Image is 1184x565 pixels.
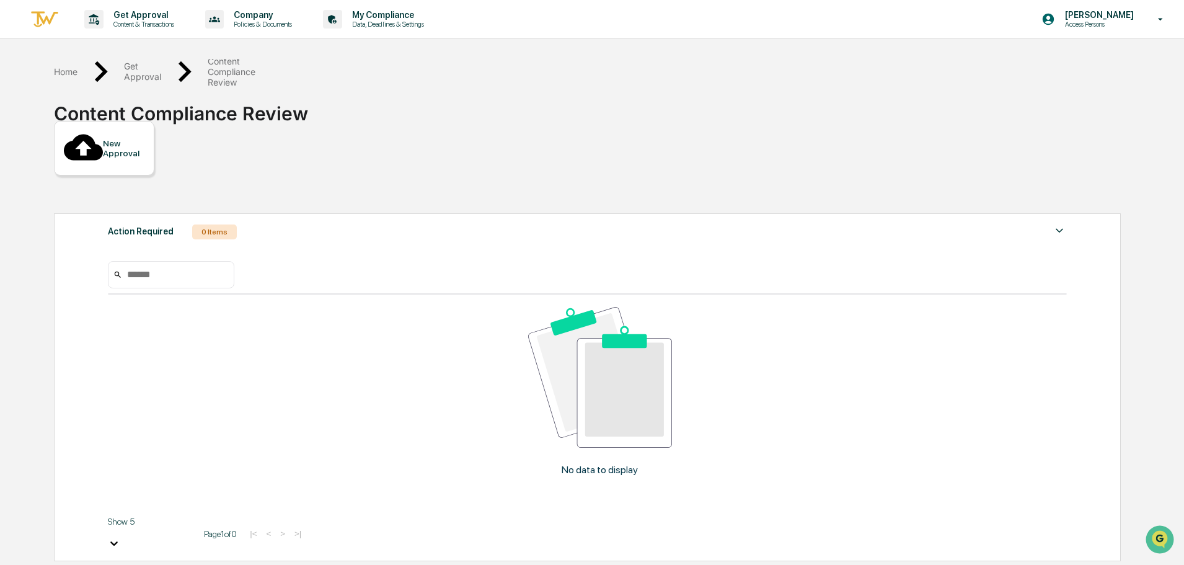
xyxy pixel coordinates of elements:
p: Get Approval [104,10,180,20]
span: Attestations [102,156,154,169]
button: > [276,528,289,539]
div: Start new chat [42,95,203,107]
div: We're available if you need us! [42,107,157,117]
p: My Compliance [342,10,430,20]
span: Data Lookup [25,180,78,192]
div: Home [54,66,77,77]
div: New Approval [103,138,144,158]
div: 🔎 [12,181,22,191]
div: Action Required [108,223,174,239]
button: |< [246,528,260,539]
p: Access Persons [1055,20,1140,29]
a: 🗄️Attestations [85,151,159,174]
img: caret [1052,223,1067,238]
iframe: Open customer support [1144,524,1178,558]
span: Page 1 of 0 [204,529,237,539]
p: How can we help? [12,26,226,46]
div: 🗄️ [90,158,100,167]
p: [PERSON_NAME] [1055,10,1140,20]
p: Policies & Documents [224,20,298,29]
img: No data [528,307,672,448]
div: Content Compliance Review [54,92,308,125]
button: >| [291,528,305,539]
a: 🖐️Preclearance [7,151,85,174]
p: Content & Transactions [104,20,180,29]
span: Preclearance [25,156,80,169]
div: Get Approval [124,61,161,82]
p: Data, Deadlines & Settings [342,20,430,29]
p: No data to display [562,464,638,476]
img: 1746055101610-c473b297-6a78-478c-a979-82029cc54cd1 [12,95,35,117]
div: Show 5 [108,517,195,527]
a: 🔎Data Lookup [7,175,83,197]
a: Powered byPylon [87,210,150,220]
div: 0 Items [192,225,237,239]
div: Content Compliance Review [208,56,255,87]
img: logo [30,9,60,30]
span: Pylon [123,210,150,220]
p: Company [224,10,298,20]
div: 🖐️ [12,158,22,167]
button: < [262,528,275,539]
button: Start new chat [211,99,226,113]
